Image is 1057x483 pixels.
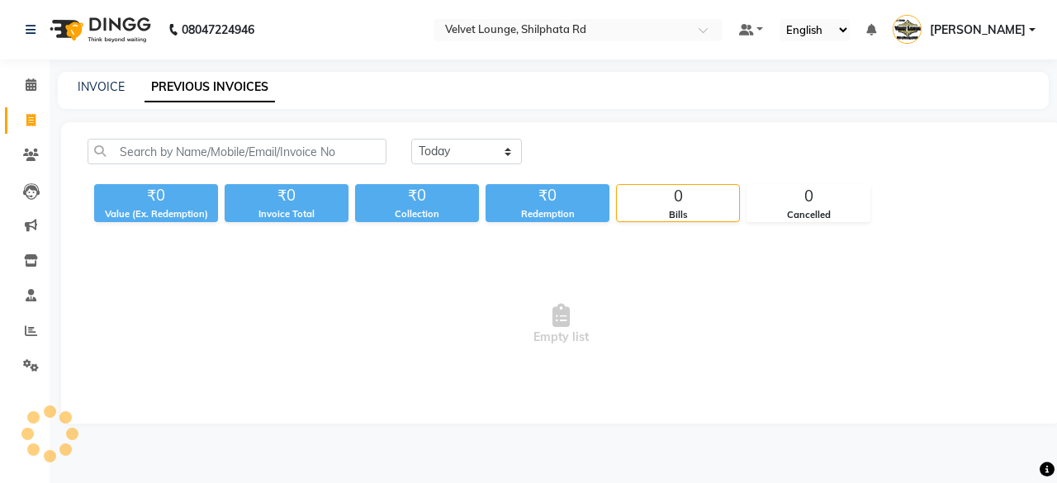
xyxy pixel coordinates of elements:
div: Redemption [486,207,609,221]
div: ₹0 [486,184,609,207]
b: 08047224946 [182,7,254,53]
div: ₹0 [355,184,479,207]
div: Cancelled [747,208,870,222]
img: pradnya [893,15,922,44]
div: Value (Ex. Redemption) [94,207,218,221]
span: [PERSON_NAME] [930,21,1026,39]
div: ₹0 [225,184,348,207]
div: ₹0 [94,184,218,207]
a: PREVIOUS INVOICES [145,73,275,102]
div: Invoice Total [225,207,348,221]
a: INVOICE [78,79,125,94]
img: logo [42,7,155,53]
div: 0 [617,185,739,208]
div: 0 [747,185,870,208]
input: Search by Name/Mobile/Email/Invoice No [88,139,386,164]
div: Bills [617,208,739,222]
div: Collection [355,207,479,221]
span: Empty list [88,242,1035,407]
